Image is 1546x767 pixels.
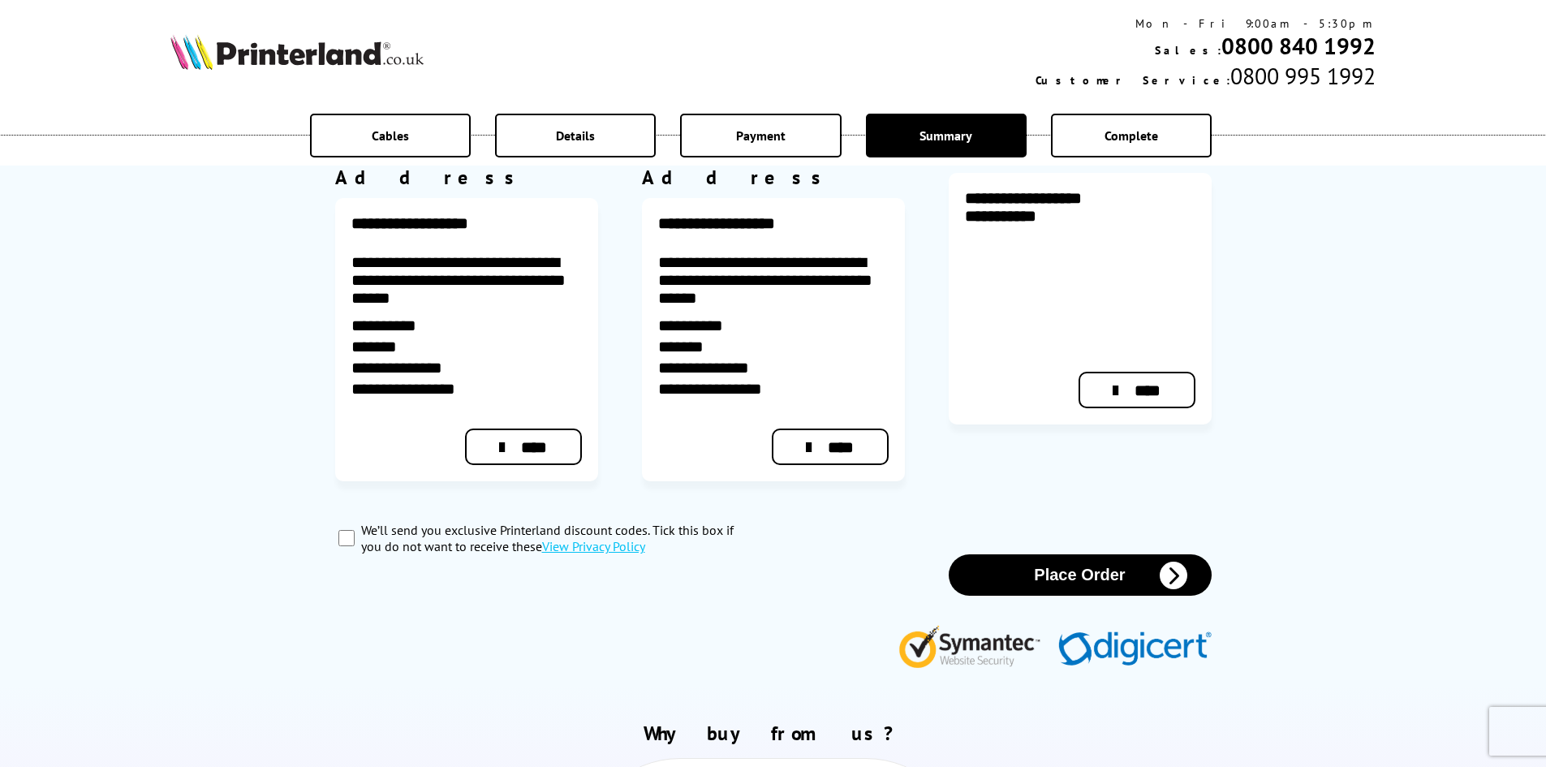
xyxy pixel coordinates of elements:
[898,622,1052,668] img: Symantec Website Security
[542,538,645,554] a: modal_privacy
[1221,31,1376,61] a: 0800 840 1992
[1105,127,1158,144] span: Complete
[949,554,1212,596] button: Place Order
[170,721,1376,746] h2: Why buy from us?
[919,127,972,144] span: Summary
[556,127,595,144] span: Details
[361,522,756,554] label: We’ll send you exclusive Printerland discount codes. Tick this box if you do not want to receive ...
[1155,43,1221,58] span: Sales:
[1058,631,1212,668] img: Digicert
[170,34,424,70] img: Printerland Logo
[1036,16,1376,31] div: Mon - Fri 9:00am - 5:30pm
[1230,61,1376,91] span: 0800 995 1992
[1036,73,1230,88] span: Customer Service:
[372,127,409,144] span: Cables
[736,127,786,144] span: Payment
